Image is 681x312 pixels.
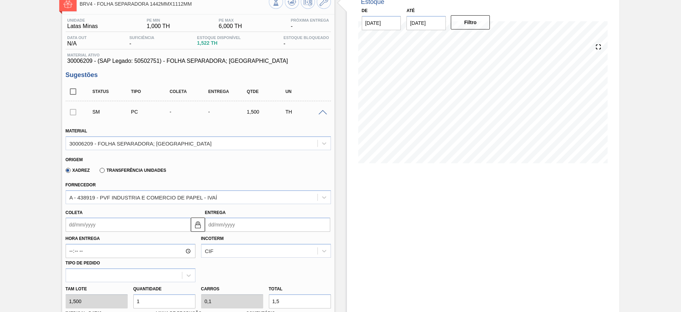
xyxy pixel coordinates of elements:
[66,168,90,173] label: Xadrez
[219,23,242,29] span: 6,000 TH
[67,35,87,40] span: Data out
[100,168,166,173] label: Transferência Unidades
[66,35,89,47] div: N/A
[284,109,327,115] div: TH
[146,23,170,29] span: 1,000 TH
[245,109,288,115] div: 1,500
[451,15,490,29] button: Filtro
[66,284,128,294] label: Tam lote
[201,286,220,291] label: Carros
[133,286,162,291] label: Quantidade
[66,234,195,244] label: Hora Entrega
[128,35,156,47] div: -
[362,16,401,30] input: dd/mm/yyyy
[269,286,283,291] label: Total
[67,23,98,29] span: Latas Minas
[70,194,217,200] div: A - 438919 - PVF INDUSTRIA E COMERCIO DE PAPEL - IVAÍ
[291,18,329,22] span: Próxima Entrega
[205,210,226,215] label: Entrega
[129,109,172,115] div: Pedido de Compra
[67,18,98,22] span: Unidade
[283,35,329,40] span: Estoque Bloqueado
[66,210,83,215] label: Coleta
[168,109,211,115] div: -
[206,109,249,115] div: -
[129,89,172,94] div: Tipo
[197,35,241,40] span: Estoque Disponível
[66,261,100,266] label: Tipo de pedido
[219,18,242,22] span: PE MAX
[168,89,211,94] div: Coleta
[129,35,154,40] span: Suficiência
[67,58,329,64] span: 30006209 - (SAP Legado: 50502751) - FOLHA SEPARADORA; [GEOGRAPHIC_DATA]
[66,218,191,232] input: dd/mm/yyyy
[197,40,241,46] span: 1,522 TH
[191,218,205,232] button: locked
[205,218,330,232] input: dd/mm/yyyy
[146,18,170,22] span: PE MIN
[66,182,96,187] label: Fornecedor
[91,89,134,94] div: Status
[66,157,83,162] label: Origem
[406,8,415,13] label: Até
[70,140,212,146] div: 30006209 - FOLHA SEPARADORA; [GEOGRAPHIC_DATA]
[406,16,446,30] input: dd/mm/yyyy
[80,1,269,7] span: BRV4 - FOLHA SEPARADORA 1442MMX1112MM
[66,71,331,79] h3: Sugestões
[205,248,214,254] div: CIF
[362,8,368,13] label: De
[91,109,134,115] div: Sugestão Manual
[194,220,202,229] img: locked
[201,236,224,241] label: Incoterm
[289,18,331,29] div: -
[67,53,329,57] span: Material ativo
[66,128,87,133] label: Material
[282,35,331,47] div: -
[245,89,288,94] div: Qtde
[284,89,327,94] div: UN
[206,89,249,94] div: Entrega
